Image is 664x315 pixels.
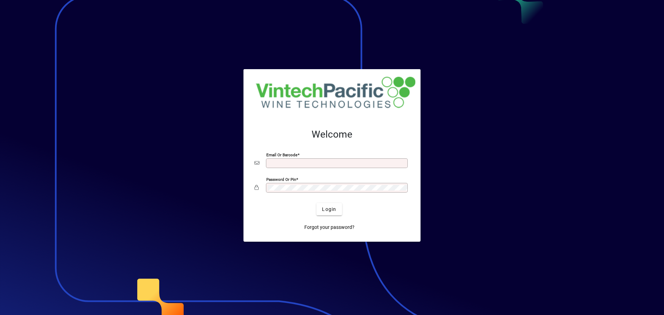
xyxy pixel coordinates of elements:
span: Forgot your password? [304,224,354,231]
mat-label: Email or Barcode [266,152,297,157]
a: Forgot your password? [302,221,357,233]
h2: Welcome [255,129,409,140]
span: Login [322,206,336,213]
button: Login [316,203,342,215]
mat-label: Password or Pin [266,177,296,182]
